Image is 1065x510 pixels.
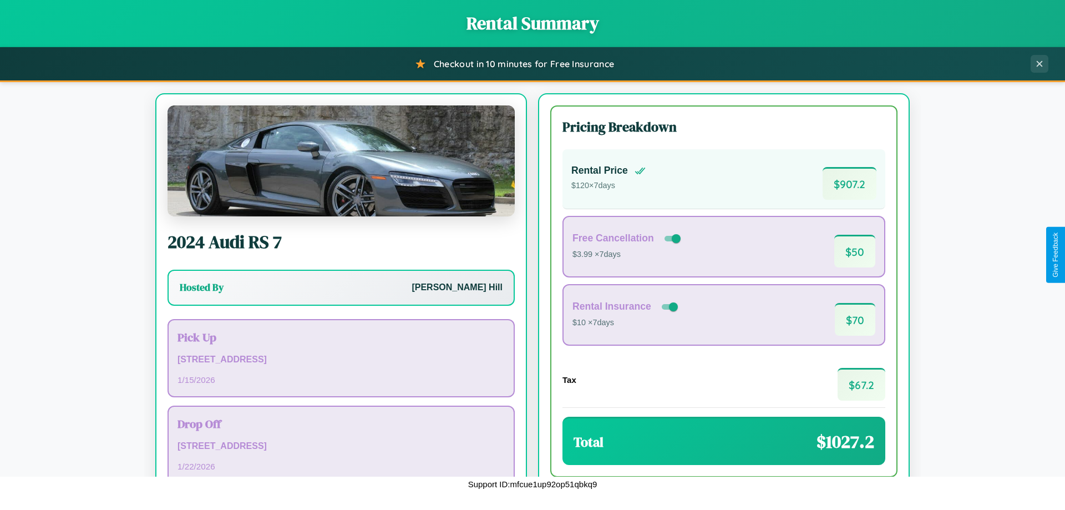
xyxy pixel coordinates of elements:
[168,105,515,216] img: Audi RS 7
[11,11,1054,36] h1: Rental Summary
[177,459,505,474] p: 1 / 22 / 2026
[562,375,576,385] h4: Tax
[823,167,876,200] span: $ 907.2
[177,329,505,345] h3: Pick Up
[177,372,505,387] p: 1 / 15 / 2026
[177,438,505,455] p: [STREET_ADDRESS]
[562,118,885,136] h3: Pricing Breakdown
[572,316,680,330] p: $10 × 7 days
[572,248,683,262] p: $3.99 × 7 days
[177,352,505,368] p: [STREET_ADDRESS]
[571,165,628,176] h4: Rental Price
[816,430,874,454] span: $ 1027.2
[468,477,597,492] p: Support ID: mfcue1up92op51qbkq9
[572,301,651,312] h4: Rental Insurance
[572,233,654,244] h4: Free Cancellation
[1052,233,1059,277] div: Give Feedback
[434,58,614,69] span: Checkout in 10 minutes for Free Insurance
[838,368,885,401] span: $ 67.2
[177,416,505,432] h3: Drop Off
[168,230,515,254] h2: 2024 Audi RS 7
[412,280,503,296] p: [PERSON_NAME] Hill
[180,281,224,294] h3: Hosted By
[835,303,875,336] span: $ 70
[574,433,603,451] h3: Total
[571,179,646,193] p: $ 120 × 7 days
[834,235,875,267] span: $ 50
